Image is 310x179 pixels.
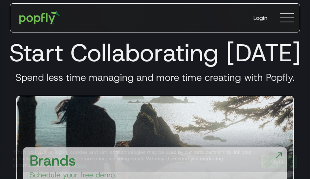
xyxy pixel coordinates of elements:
a: Login [247,7,274,28]
h1: Start Collaborating [DATE] [6,38,304,67]
div: Login [253,14,267,22]
a: Got It! [261,155,297,168]
a: here [76,162,86,168]
div: When you visit or log in, cookies and similar technologies may be used by our data partners to li... [13,149,254,168]
a: home [13,6,66,30]
h3: Spend less time managing and more time creating with Popfly. [6,71,304,84]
